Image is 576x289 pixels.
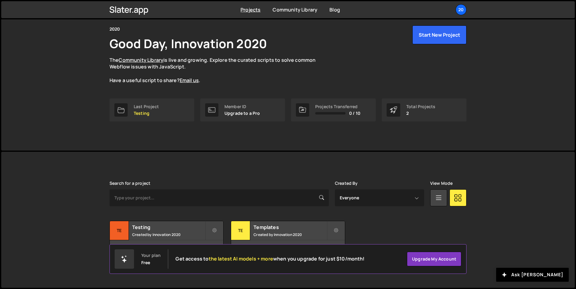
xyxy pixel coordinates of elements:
[407,252,461,266] a: Upgrade my account
[406,111,435,116] p: 2
[110,189,329,206] input: Type your project...
[231,221,250,240] div: Te
[496,268,569,282] button: Ask [PERSON_NAME]
[456,4,466,15] a: 20
[110,25,120,33] div: 2020
[335,181,358,186] label: Created By
[132,232,205,237] small: Created by Innovation 2020
[209,255,273,262] span: the latest AI models + more
[141,253,161,258] div: Your plan
[349,111,360,116] span: 0 / 10
[412,25,466,44] button: Start New Project
[110,98,194,121] a: Last Project Testing
[231,240,345,258] div: 23 pages, last updated by Innovation 2020 over [DATE]
[110,221,224,259] a: Te Testing Created by Innovation 2020 2 pages, last updated by Innovation 2020 [DATE]
[132,224,205,231] h2: Testing
[406,104,435,109] div: Total Projects
[273,6,317,13] a: Community Library
[430,181,453,186] label: View Mode
[141,260,150,265] div: Free
[254,224,326,231] h2: Templates
[110,240,223,258] div: 2 pages, last updated by Innovation 2020 [DATE]
[134,104,159,109] div: Last Project
[254,232,326,237] small: Created by Innovation 2020
[110,181,150,186] label: Search for a project
[329,6,340,13] a: Blog
[224,104,260,109] div: Member ID
[110,221,129,240] div: Te
[175,256,365,262] h2: Get access to when you upgrade for just $10/month!
[134,111,159,116] p: Testing
[315,104,360,109] div: Projects Transferred
[241,6,260,13] a: Projects
[224,111,260,116] p: Upgrade to a Pro
[110,57,327,84] p: The is live and growing. Explore the curated scripts to solve common Webflow issues with JavaScri...
[110,35,267,52] h1: Good Day, Innovation 2020
[231,221,345,259] a: Te Templates Created by Innovation 2020 23 pages, last updated by Innovation 2020 over [DATE]
[119,57,163,63] a: Community Library
[180,77,199,84] a: Email us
